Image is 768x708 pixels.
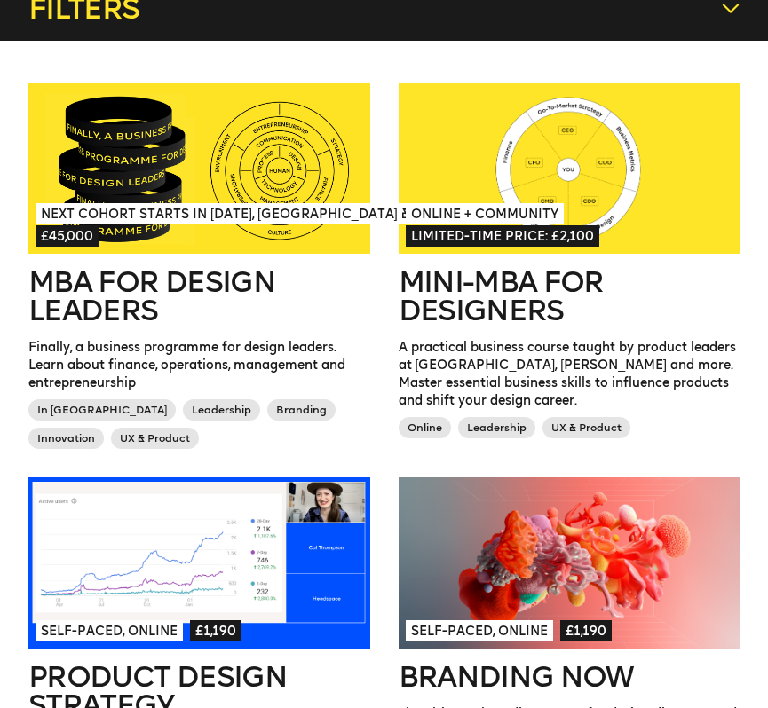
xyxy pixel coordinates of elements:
[28,339,370,392] p: Finally, a business programme for design leaders. Learn about finance, operations, management and...
[542,417,630,438] span: UX & Product
[399,268,740,325] h2: Mini-MBA for Designers
[36,620,183,641] span: Self-paced, Online
[399,83,740,445] a: Online + CommunityLimited-time price: £2,100Mini-MBA for DesignersA practical business course tau...
[28,399,176,421] span: In [GEOGRAPHIC_DATA]
[28,428,104,449] span: Innovation
[28,268,370,325] h2: MBA for Design Leaders
[36,225,99,247] span: £45,000
[36,203,491,224] span: Next Cohort Starts in [DATE], [GEOGRAPHIC_DATA] & [US_STATE]
[406,225,599,247] span: Limited-time price: £2,100
[458,417,535,438] span: Leadership
[399,663,740,691] h2: Branding Now
[267,399,336,421] span: Branding
[560,620,612,641] span: £1,190
[183,399,260,421] span: Leadership
[399,339,740,410] p: A practical business course taught by product leaders at [GEOGRAPHIC_DATA], [PERSON_NAME] and mor...
[111,428,199,449] span: UX & Product
[28,83,370,456] a: Next Cohort Starts in [DATE], [GEOGRAPHIC_DATA] & [US_STATE]£45,000MBA for Design LeadersFinally,...
[406,203,564,224] span: Online + Community
[190,620,241,641] span: £1,190
[399,417,451,438] span: Online
[406,620,553,641] span: Self-paced, Online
